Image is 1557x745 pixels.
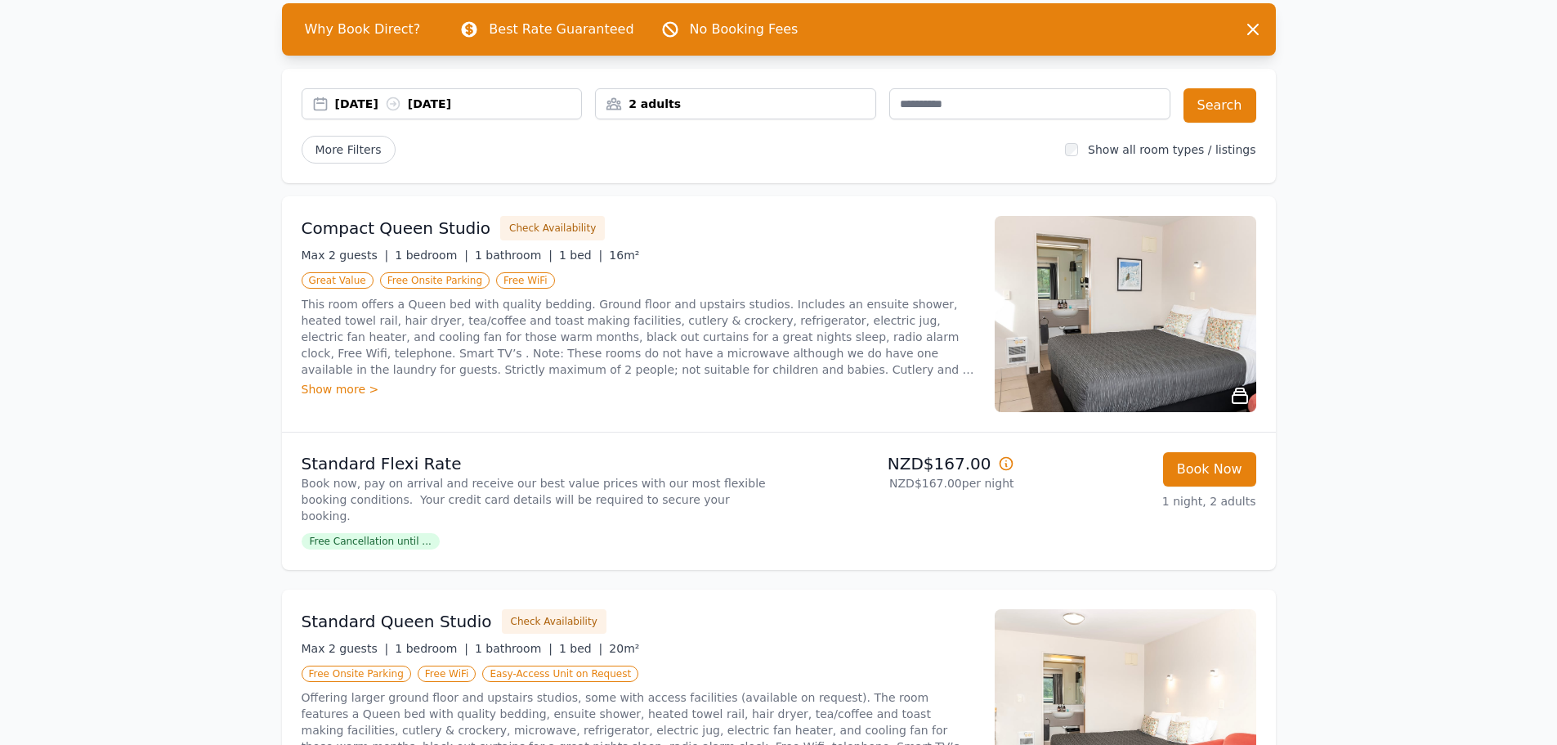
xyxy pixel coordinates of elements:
[302,381,975,397] div: Show more >
[1163,452,1256,487] button: Book Now
[302,475,772,524] p: Book now, pay on arrival and receive our best value prices with our most flexible booking conditi...
[559,642,602,655] span: 1 bed |
[475,249,553,262] span: 1 bathroom |
[418,666,476,682] span: Free WiFi
[302,296,975,378] p: This room offers a Queen bed with quality bedding. Ground floor and upstairs studios. Includes an...
[335,96,582,112] div: [DATE] [DATE]
[1183,88,1256,123] button: Search
[380,272,490,289] span: Free Onsite Parking
[1027,493,1256,509] p: 1 night, 2 adults
[785,475,1014,491] p: NZD$167.00 per night
[395,642,468,655] span: 1 bedroom |
[500,216,605,240] button: Check Availability
[302,136,396,164] span: More Filters
[1088,143,1255,156] label: Show all room types / listings
[482,666,638,682] span: Easy-Access Unit on Request
[475,642,553,655] span: 1 bathroom |
[302,666,411,682] span: Free Onsite Parking
[502,609,606,634] button: Check Availability
[690,20,799,39] p: No Booking Fees
[292,13,434,46] span: Why Book Direct?
[302,217,491,240] h3: Compact Queen Studio
[785,452,1014,475] p: NZD$167.00
[559,249,602,262] span: 1 bed |
[596,96,875,112] div: 2 adults
[489,20,633,39] p: Best Rate Guaranteed
[302,452,772,475] p: Standard Flexi Rate
[302,272,374,289] span: Great Value
[302,533,440,550] span: Free Cancellation until ...
[302,610,492,633] h3: Standard Queen Studio
[302,642,389,655] span: Max 2 guests |
[496,272,555,289] span: Free WiFi
[395,249,468,262] span: 1 bedroom |
[302,249,389,262] span: Max 2 guests |
[609,642,639,655] span: 20m²
[609,249,639,262] span: 16m²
